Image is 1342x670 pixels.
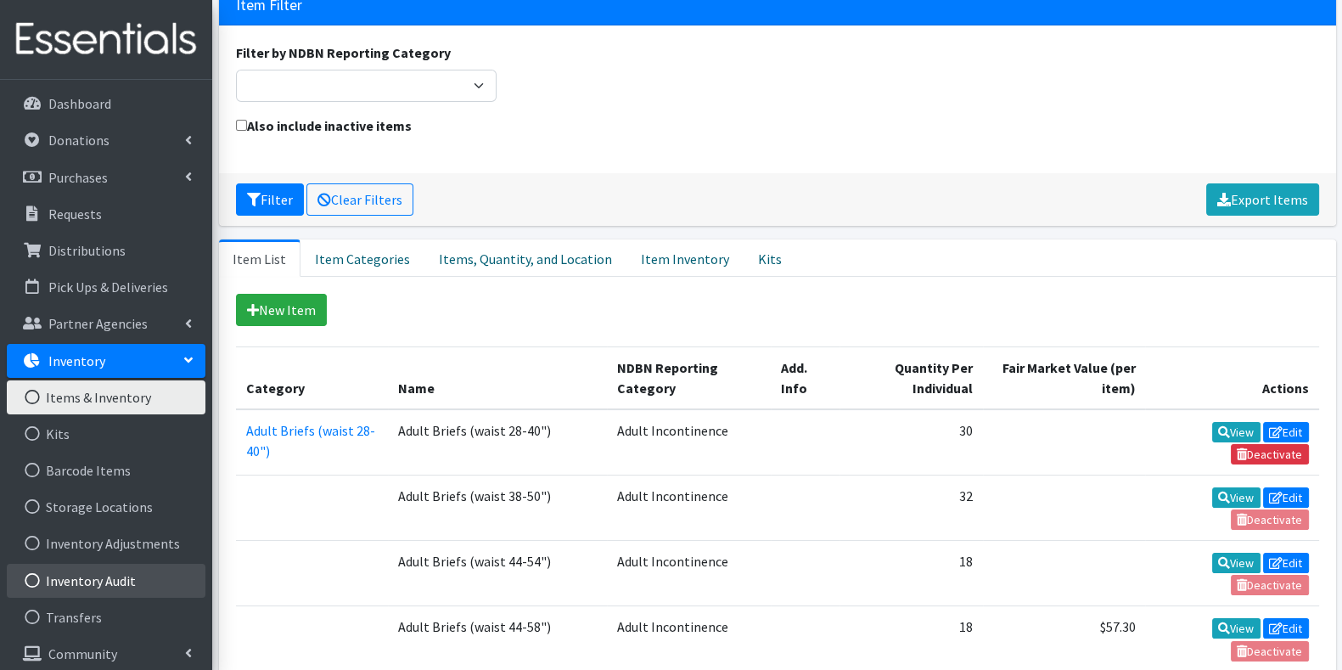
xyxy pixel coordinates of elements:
th: Add. Info [771,346,839,409]
a: Kits [744,239,796,277]
a: Donations [7,123,205,157]
p: Distributions [48,242,126,259]
p: Partner Agencies [48,315,148,332]
th: Quantity Per Individual [839,346,983,409]
a: Transfers [7,600,205,634]
td: 18 [839,541,983,606]
p: Purchases [48,169,108,186]
th: Name [388,346,607,409]
a: Barcode Items [7,453,205,487]
p: Pick Ups & Deliveries [48,279,168,296]
p: Inventory [48,352,105,369]
th: NDBN Reporting Category [607,346,771,409]
a: Items & Inventory [7,380,205,414]
a: Item Inventory [626,239,744,277]
th: Actions [1145,346,1318,409]
a: Item Categories [300,239,424,277]
label: Filter by NDBN Reporting Category [236,42,451,63]
td: 32 [839,475,983,540]
a: Edit [1263,618,1309,639]
td: Adult Incontinence [607,541,771,606]
a: Deactivate [1231,444,1309,464]
input: Also include inactive items [236,120,247,131]
a: Pick Ups & Deliveries [7,270,205,304]
a: View [1212,487,1261,508]
th: Fair Market Value (per item) [983,346,1145,409]
label: Also include inactive items [236,115,412,136]
p: Requests [48,206,102,222]
a: View [1212,422,1261,442]
td: Adult Briefs (waist 38-50") [388,475,607,540]
td: Adult Briefs (waist 44-54") [388,541,607,606]
a: Items, Quantity, and Location [424,239,626,277]
td: Adult Incontinence [607,475,771,540]
a: Dashboard [7,87,205,121]
a: Storage Locations [7,490,205,524]
a: New Item [236,294,327,326]
a: Adult Briefs (waist 28-40") [246,422,375,459]
p: Dashboard [48,95,111,112]
a: Inventory [7,344,205,378]
button: Filter [236,183,304,216]
img: HumanEssentials [7,11,205,68]
a: Distributions [7,234,205,267]
a: Kits [7,417,205,451]
a: Partner Agencies [7,307,205,341]
a: Edit [1263,422,1309,442]
td: 30 [839,409,983,476]
p: Donations [48,132,109,149]
a: Edit [1263,487,1309,508]
a: Inventory Audit [7,564,205,598]
a: Clear Filters [306,183,413,216]
td: Adult Briefs (waist 28-40") [388,409,607,476]
td: Adult Incontinence [607,409,771,476]
a: View [1212,553,1261,573]
a: Inventory Adjustments [7,526,205,560]
p: Community [48,645,117,662]
a: Edit [1263,553,1309,573]
a: View [1212,618,1261,639]
a: Item List [219,239,300,277]
a: Purchases [7,160,205,194]
th: Category [236,346,388,409]
a: Export Items [1206,183,1319,216]
a: Requests [7,197,205,231]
